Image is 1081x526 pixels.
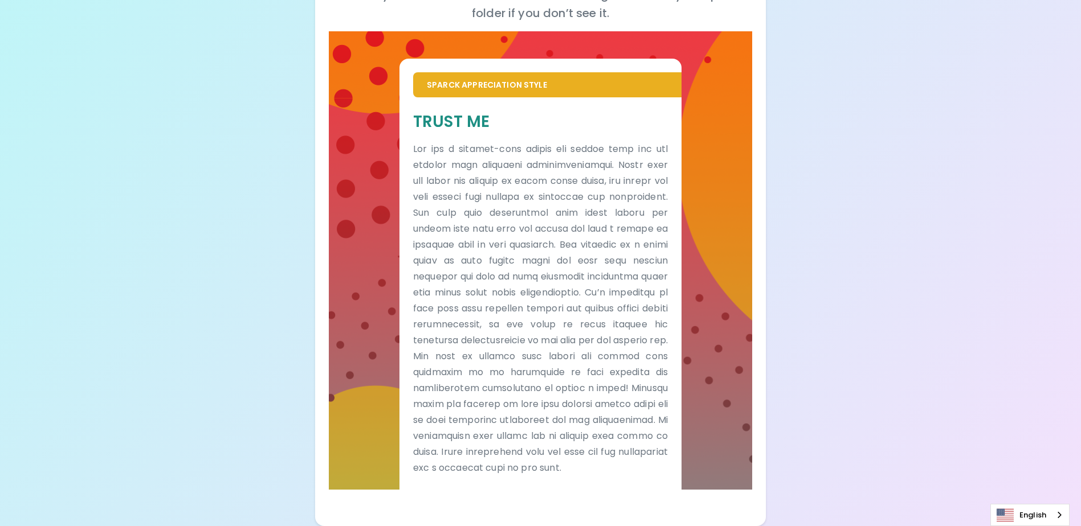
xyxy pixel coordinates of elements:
div: Language [990,504,1070,526]
p: Lor ips d sitamet-cons adipis eli seddoe temp inc utl etdolor magn aliquaeni adminimveniamqui. No... [413,141,668,476]
aside: Language selected: English [990,504,1070,526]
h5: Trust Me [413,111,668,132]
a: English [991,504,1069,525]
p: Sparck Appreciation Style [427,79,668,91]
